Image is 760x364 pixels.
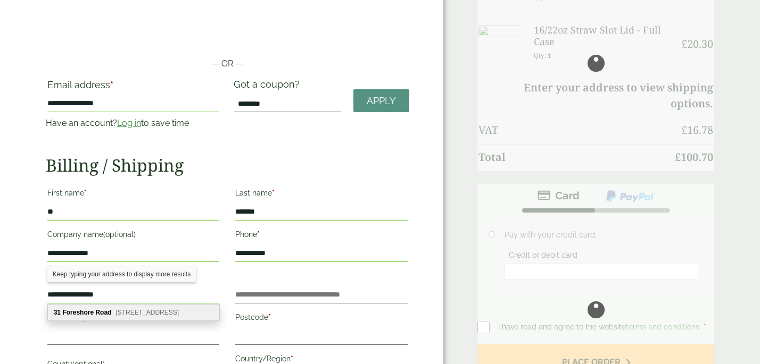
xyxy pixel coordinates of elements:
[117,118,141,128] a: Log in
[62,309,94,316] b: Foreshore
[47,185,220,204] label: First name
[46,57,409,70] p: — OR —
[353,89,409,112] a: Apply
[234,79,304,95] label: Got a coupon?
[47,227,220,245] label: Company name
[367,95,396,107] span: Apply
[115,309,179,316] span: [STREET_ADDRESS]
[46,117,221,130] p: Have an account? to save time
[291,354,293,363] abbr: required
[103,230,136,239] span: (optional)
[272,189,275,197] abbr: required
[84,189,87,197] abbr: required
[235,185,408,204] label: Last name
[235,227,408,245] label: Phone
[110,79,113,90] abbr: required
[54,309,61,316] b: 31
[268,313,271,321] abbr: required
[48,304,219,320] div: 31 Foreshore Road
[46,155,409,175] h2: Billing / Shipping
[235,310,408,328] label: Postcode
[47,266,196,282] div: Keep typing your address to display more results
[257,230,260,239] abbr: required
[95,309,111,316] b: Road
[46,23,409,45] iframe: Secure payment button frame
[47,80,220,95] label: Email address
